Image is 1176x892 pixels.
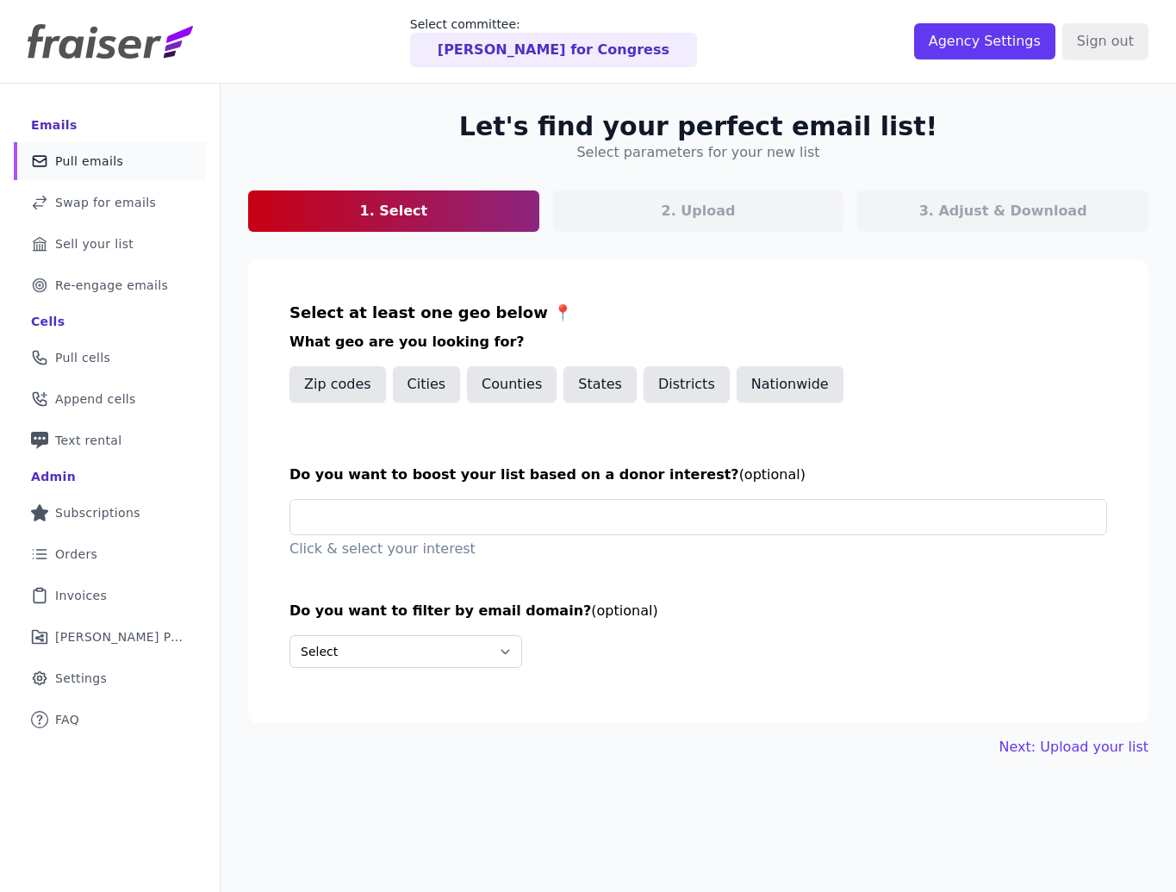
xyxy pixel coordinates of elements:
input: Agency Settings [914,23,1055,59]
button: Counties [467,366,557,402]
h4: Select parameters for your new list [576,142,819,163]
a: Pull cells [14,339,206,377]
div: Cells [31,313,65,330]
p: 1. Select [360,201,428,221]
a: 1. Select [248,190,539,232]
a: Subscriptions [14,494,206,532]
span: FAQ [55,711,79,728]
div: Admin [31,468,76,485]
span: Settings [55,670,107,687]
span: Swap for emails [55,194,156,211]
p: 2. Upload [662,201,736,221]
a: Orders [14,535,206,573]
a: FAQ [14,701,206,739]
p: 3. Adjust & Download [919,201,1087,221]
a: Settings [14,659,206,697]
a: Text rental [14,421,206,459]
button: States [563,366,637,402]
p: [PERSON_NAME] for Congress [438,40,669,60]
input: Sign out [1062,23,1148,59]
span: (optional) [739,466,806,483]
h2: Let's find your perfect email list! [459,111,937,142]
span: Text rental [55,432,122,449]
span: Orders [55,546,97,563]
a: [PERSON_NAME] Performance [14,618,206,656]
span: Pull cells [55,349,110,366]
button: Zip codes [289,366,386,402]
a: Re-engage emails [14,266,206,304]
p: Click & select your interest [289,539,1107,559]
span: [PERSON_NAME] Performance [55,628,185,646]
span: (optional) [591,602,657,619]
span: Re-engage emails [55,277,168,294]
button: Districts [644,366,730,402]
a: Select committee: [PERSON_NAME] for Congress [410,16,697,67]
button: Next: Upload your list [999,737,1148,758]
span: Do you want to boost your list based on a donor interest? [289,466,739,483]
span: Append cells [55,390,136,408]
button: Cities [393,366,461,402]
span: Invoices [55,587,107,604]
p: Select committee: [410,16,697,33]
span: Sell your list [55,235,134,253]
a: Append cells [14,380,206,418]
a: Pull emails [14,142,206,180]
span: Subscriptions [55,504,140,521]
span: Pull emails [55,153,123,170]
h3: What geo are you looking for? [289,332,1107,352]
button: Nationwide [737,366,843,402]
a: Swap for emails [14,184,206,221]
span: Select at least one geo below 📍 [289,303,572,321]
a: Sell your list [14,225,206,263]
a: Invoices [14,577,206,614]
span: Do you want to filter by email domain? [289,602,591,619]
div: Emails [31,116,78,134]
img: Fraiser Logo [28,24,193,59]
